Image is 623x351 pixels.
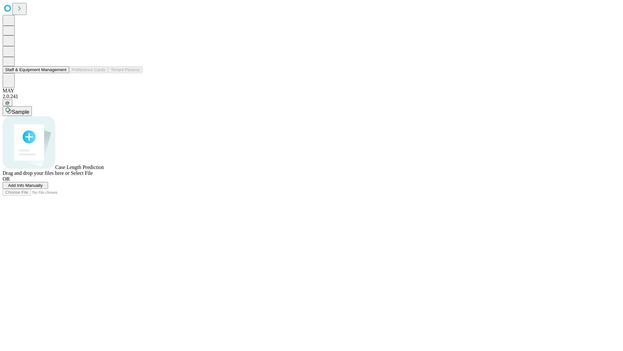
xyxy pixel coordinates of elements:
span: @ [5,100,10,105]
div: MAY [3,88,620,94]
span: Select File [71,170,93,176]
button: Preference Cards [69,66,108,73]
span: Case Length Prediction [55,164,104,170]
span: Sample [12,109,29,115]
button: @ [3,99,12,106]
span: Drag and drop your files here or [3,170,69,176]
span: Add Info Manually [8,183,43,188]
button: Tenant Params [108,66,142,73]
button: Sample [3,106,32,116]
div: 2.0.241 [3,94,620,99]
span: OR [3,176,10,182]
button: Add Info Manually [3,182,48,189]
button: Staff & Equipment Management [3,66,69,73]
